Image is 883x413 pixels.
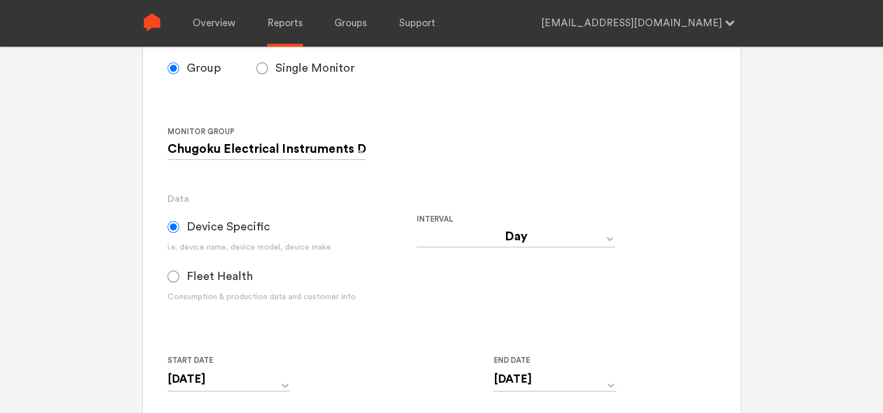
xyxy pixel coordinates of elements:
label: Monitor Group [167,125,370,139]
div: i.e. device name, device model, device make [167,242,417,254]
span: Device Specific [187,220,270,234]
h3: Data [167,192,716,206]
img: Sense Logo [143,13,161,32]
label: Start Date [167,353,281,367]
span: Fleet Health [187,269,253,283]
span: Group [187,61,221,75]
span: Single Monitor [275,61,355,75]
input: Device Specific [167,221,179,233]
input: Single Monitor [256,62,268,74]
label: Interval [417,212,657,226]
input: Group [167,62,179,74]
label: End Date [494,353,607,367]
div: Consumption & production data and customer info [167,291,417,303]
input: Fleet Health [167,271,179,282]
